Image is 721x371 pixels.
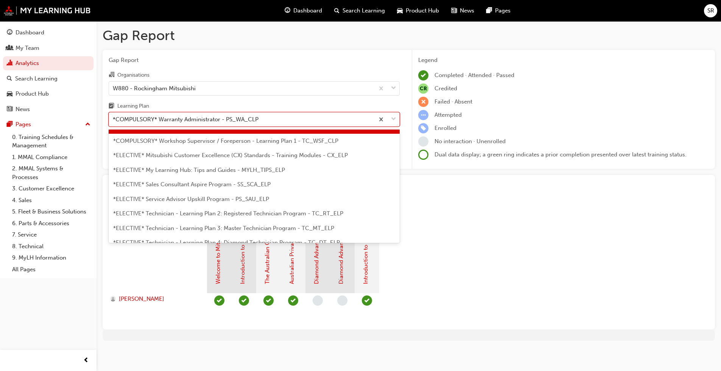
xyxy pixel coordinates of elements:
[7,29,12,36] span: guage-icon
[486,6,492,15] span: pages-icon
[434,151,687,158] span: Dual data display; a green ring indicates a prior completion presented over latest training status.
[109,103,114,110] span: learningplan-icon
[7,45,12,52] span: people-icon
[418,136,428,147] span: learningRecordVerb_NONE-icon
[9,264,93,275] a: All Pages
[16,44,39,53] div: My Team
[391,3,445,19] a: car-iconProduct Hub
[397,6,403,15] span: car-icon
[7,60,12,67] span: chart-icon
[9,131,93,151] a: 0. Training Schedules & Management
[362,205,369,284] a: Introduction to MiDealerAssist
[391,114,396,124] span: down-icon
[103,27,715,44] h1: Gap Report
[83,356,89,365] span: prev-icon
[3,24,93,117] button: DashboardMy TeamAnalyticsSearch LearningProduct HubNews
[418,123,428,133] span: learningRecordVerb_ENROLL-icon
[9,183,93,195] a: 3. Customer Excellence
[214,295,224,306] span: learningRecordVerb_COMPLETE-icon
[285,6,290,15] span: guage-icon
[9,163,93,183] a: 2. MMAL Systems & Processes
[113,138,338,144] span: *COMPULSORY* Workshop Supervisor / Foreperson - Learning Plan 1 - TC_WSF_CLP
[337,295,347,306] span: learningRecordVerb_NONE-icon
[313,295,323,306] span: learningRecordVerb_NONE-icon
[119,295,164,303] span: [PERSON_NAME]
[445,3,480,19] a: news-iconNews
[9,241,93,252] a: 8. Technical
[117,102,149,110] div: Learning Plan
[113,239,340,246] span: *ELECTIVE* Technician - Learning Plan 4: Diamond Technician Program - TC_DT_ELP
[434,72,514,79] span: Completed · Attended · Passed
[9,151,93,163] a: 1. MMAL Compliance
[434,85,457,92] span: Credited
[15,74,58,83] div: Search Learning
[480,3,517,19] a: pages-iconPages
[434,138,506,145] span: No interaction · Unenrolled
[451,6,457,15] span: news-icon
[3,117,93,131] button: Pages
[113,84,196,93] div: W880 - Rockingham Mitsubishi
[288,295,298,306] span: learningRecordVerb_PASS-icon
[3,56,93,70] a: Analytics
[362,295,372,306] span: learningRecordVerb_PASS-icon
[109,56,400,65] span: Gap Report
[3,102,93,116] a: News
[263,295,274,306] span: learningRecordVerb_PASS-icon
[109,72,114,79] span: organisation-icon
[418,83,428,94] span: null-icon
[113,196,269,203] span: *ELECTIVE* Service Advisor Upskill Program - PS_SAU_ELP
[7,76,12,82] span: search-icon
[113,115,259,124] div: *COMPULSORY* Warranty Administrator - PS_WA_CLP
[418,70,428,80] span: learningRecordVerb_COMPLETE-icon
[293,6,322,15] span: Dashboard
[16,28,44,37] div: Dashboard
[9,206,93,218] a: 5. Fleet & Business Solutions
[3,72,93,86] a: Search Learning
[239,295,249,306] span: learningRecordVerb_PASS-icon
[434,111,462,118] span: Attempted
[3,87,93,101] a: Product Hub
[406,6,439,15] span: Product Hub
[3,41,93,55] a: My Team
[9,218,93,229] a: 6. Parts & Accessories
[9,195,93,206] a: 4. Sales
[434,98,472,105] span: Failed · Absent
[495,6,511,15] span: Pages
[328,3,391,19] a: search-iconSearch Learning
[113,167,285,173] span: *ELECTIVE* My Learning Hub: Tips and Guides - MYLH_TIPS_ELP
[9,229,93,241] a: 7. Service
[16,105,30,114] div: News
[460,6,474,15] span: News
[279,3,328,19] a: guage-iconDashboard
[434,125,456,131] span: Enrolled
[418,110,428,120] span: learningRecordVerb_ATTEMPT-icon
[418,56,709,65] div: Legend
[343,6,385,15] span: Search Learning
[334,6,339,15] span: search-icon
[16,90,49,98] div: Product Hub
[117,71,149,79] div: Organisations
[113,225,334,232] span: *ELECTIVE* Technician - Learning Plan 3: Master Technician Program - TC_MT_ELP
[391,83,396,93] span: down-icon
[707,6,714,15] span: SR
[16,120,31,129] div: Pages
[7,106,12,113] span: news-icon
[4,6,91,15] img: mmal
[7,121,12,128] span: pages-icon
[7,91,12,97] span: car-icon
[3,26,93,40] a: Dashboard
[9,252,93,264] a: 9. MyLH Information
[704,4,717,17] button: SR
[85,120,90,130] span: up-icon
[113,210,343,217] span: *ELECTIVE* Technician - Learning Plan 2: Registered Technician Program - TC_RT_ELP
[418,97,428,107] span: learningRecordVerb_FAIL-icon
[113,181,271,188] span: *ELECTIVE* Sales Consultant Aspire Program - SS_SCA_ELP
[110,295,200,303] a: [PERSON_NAME]
[113,152,348,159] span: *ELECTIVE* Mitsubishi Customer Excellence (CX) Standards - Training Modules - CX_ELP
